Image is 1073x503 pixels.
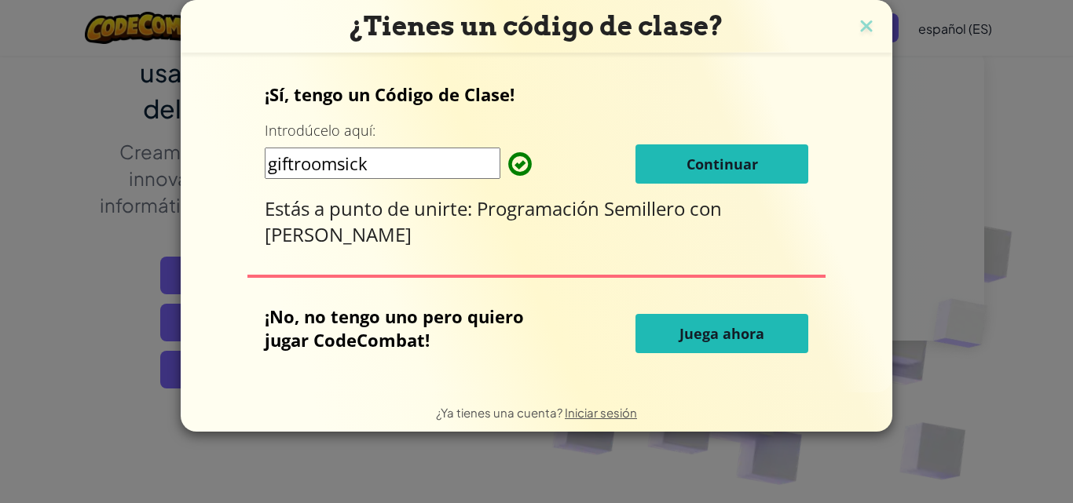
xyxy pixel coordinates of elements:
[265,195,472,221] font: Estás a punto de unirte:
[679,324,764,343] font: Juega ahora
[265,121,375,140] font: Introdúcelo aquí:
[635,144,808,184] button: Continuar
[477,195,685,221] font: Programación Semillero
[265,221,412,247] font: [PERSON_NAME]
[265,82,515,106] font: ¡Sí, tengo un Código de Clase!
[856,16,877,39] img: icono de cerrar
[635,314,808,353] button: Juega ahora
[265,304,524,352] font: ¡No, no tengo uno pero quiero jugar CodeCombat!
[436,405,562,420] font: ¿Ya tienes una cuenta?
[565,405,637,420] a: Iniciar sesión
[687,155,758,173] font: Continuar
[350,10,723,42] font: ¿Tienes un código de clase?
[690,195,722,221] font: con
